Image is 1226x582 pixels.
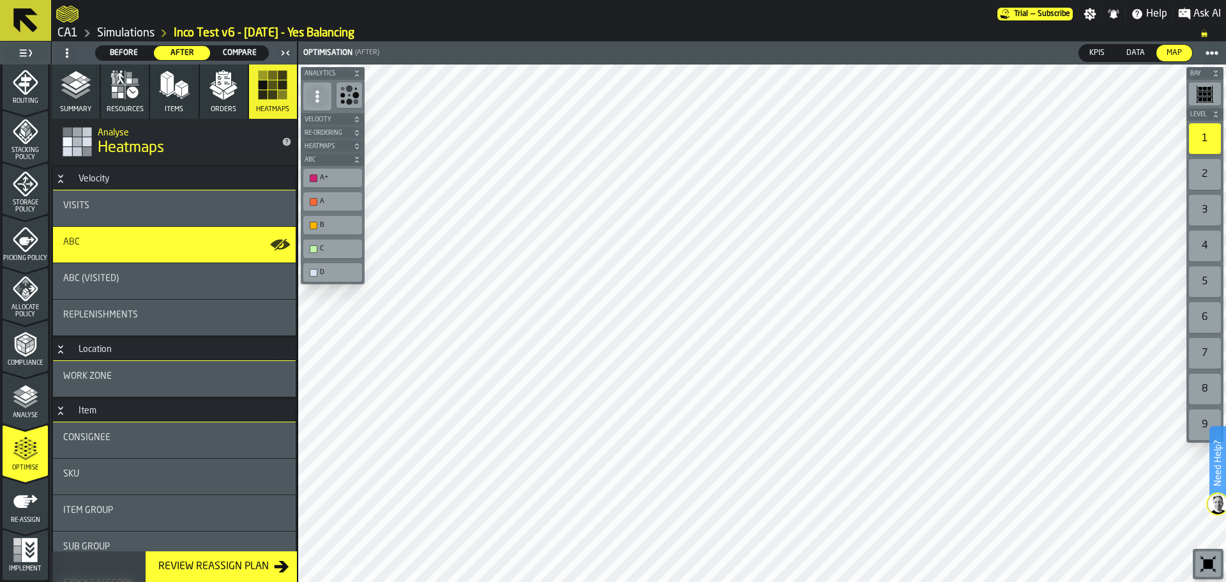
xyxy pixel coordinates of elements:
span: Resources [107,105,144,114]
span: ABC [302,157,351,164]
div: button-toolbar-undefined [1186,335,1223,371]
a: link-to-/wh/i/76e2a128-1b54-4d66-80d4-05ae4c277723 [57,26,78,40]
div: stat-Visits [53,190,296,226]
div: button-toolbar-undefined [301,166,365,190]
li: menu Analyse [3,372,48,424]
span: (After) [355,49,379,57]
div: title-Heatmaps [52,119,297,165]
label: button-toggle-Notifications [1102,8,1125,20]
button: button- [301,67,365,80]
span: Sub Group [63,542,110,552]
span: Heatmaps [256,105,289,114]
div: thumb [1116,45,1155,61]
div: C [320,245,358,253]
li: menu Storage Policy [3,163,48,214]
div: stat-Sub Group [53,532,296,567]
span: Analyse [3,412,48,419]
label: button-toggle-Close me [276,45,294,61]
div: 7 [1189,338,1221,369]
div: D [306,266,359,279]
div: Menu Subscription [997,8,1073,20]
li: menu Routing [3,58,48,109]
button: button- [301,140,365,153]
span: Stacking Policy [3,147,48,161]
div: B [320,221,358,229]
div: Title [63,371,285,381]
span: Compare [216,47,263,59]
span: Help [1146,6,1167,22]
span: Bay [1188,70,1209,77]
div: Title [63,237,285,247]
span: Replenishments [63,310,138,320]
span: Picking Policy [3,255,48,262]
span: KPIs [1084,47,1110,59]
span: — [1031,10,1035,19]
div: A [320,197,358,206]
span: Implement [3,565,48,572]
span: Analytics [302,70,351,77]
div: button-toolbar-undefined [1186,407,1223,443]
h3: title-section-Location [53,338,296,361]
span: Map [1162,47,1187,59]
li: menu Optimise [3,425,48,476]
div: 3 [1189,195,1221,226]
button: button- [1186,67,1223,80]
div: Velocity [71,174,117,184]
label: button-toggle-Settings [1078,8,1101,20]
label: button-toggle-Toggle Full Menu [3,44,48,62]
label: button-switch-multi-Compare [211,45,269,61]
li: menu Stacking Policy [3,111,48,162]
svg: Show Congestion [339,85,359,105]
span: Allocate Policy [3,304,48,318]
div: button-toolbar-undefined [1186,192,1223,228]
div: Review Reassign Plan [153,559,274,574]
label: button-toggle-Show on Map [270,227,291,263]
li: menu Re-assign [3,477,48,528]
span: Heatmaps [302,143,351,150]
span: Items [165,105,183,114]
div: stat-ABC (Visited) [53,263,296,299]
span: Compliance [3,360,48,367]
div: thumb [1156,45,1192,61]
span: ABC [63,237,80,247]
label: button-switch-multi-Data [1116,44,1156,62]
div: 1 [1189,123,1221,154]
span: Storage Policy [3,199,48,213]
div: thumb [211,46,268,60]
span: After [159,47,206,59]
div: thumb [154,46,211,60]
span: Summary [60,105,91,114]
div: stat-Replenishments [53,300,296,335]
div: Title [63,505,285,516]
div: button-toolbar-undefined [1186,264,1223,300]
svg: Reset zoom and position [1198,554,1218,574]
div: Title [63,469,285,479]
div: A+ [320,174,358,182]
span: Heatmaps [98,138,164,158]
div: 6 [1189,302,1221,333]
div: A+ [306,171,359,185]
a: link-to-/wh/i/76e2a128-1b54-4d66-80d4-05ae4c277723/simulations/50812b93-c7ef-4108-9cf8-2699ab8f7a5a [174,26,354,40]
a: logo-header [56,3,79,26]
span: Work Zone [63,371,112,381]
label: button-switch-multi-KPIs [1078,44,1116,62]
div: Item [71,406,104,416]
div: Title [63,273,285,284]
span: Re-Ordering [302,130,351,137]
button: Button-Location-open [53,344,68,355]
div: Location [71,344,119,355]
button: button- [1186,108,1223,121]
div: button-toolbar-undefined [1186,80,1223,108]
span: Subscribe [1038,10,1070,19]
div: button-toolbar-undefined [1186,300,1223,335]
a: link-to-/wh/i/76e2a128-1b54-4d66-80d4-05ae4c277723 [97,26,155,40]
div: button-toolbar-undefined [301,190,365,213]
span: Visits [63,201,89,211]
label: Need Help? [1211,427,1225,499]
span: Orders [211,105,236,114]
div: B [306,218,359,232]
label: button-toggle-Ask AI [1173,6,1226,22]
div: stat-ABC [53,227,296,263]
div: Title [63,542,285,552]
